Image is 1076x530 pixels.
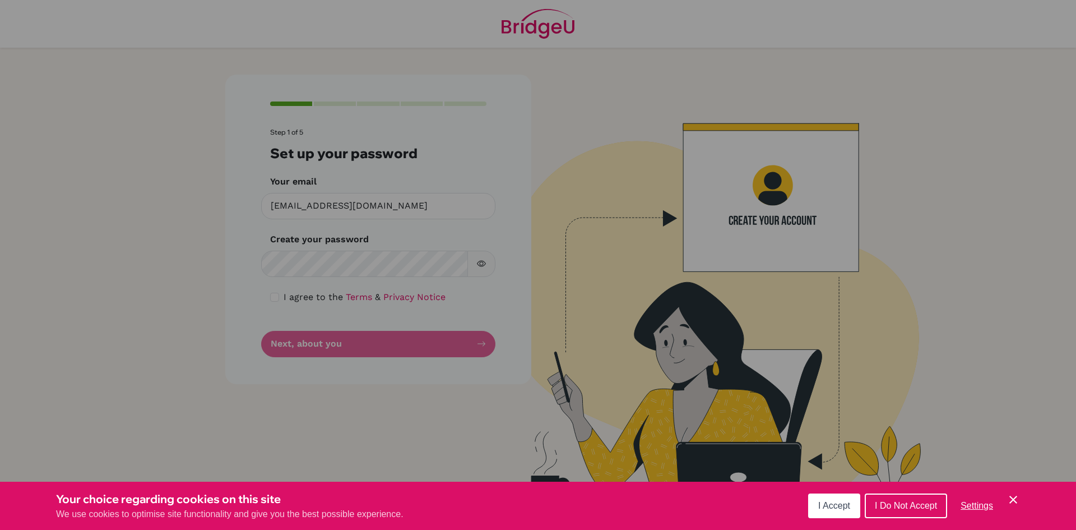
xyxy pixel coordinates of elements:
[818,501,850,510] span: I Accept
[1007,493,1020,506] button: Save and close
[56,491,403,508] h3: Your choice regarding cookies on this site
[865,494,947,518] button: I Do Not Accept
[56,508,403,521] p: We use cookies to optimise site functionality and give you the best possible experience.
[961,501,993,510] span: Settings
[952,495,1002,517] button: Settings
[875,501,937,510] span: I Do Not Accept
[808,494,860,518] button: I Accept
